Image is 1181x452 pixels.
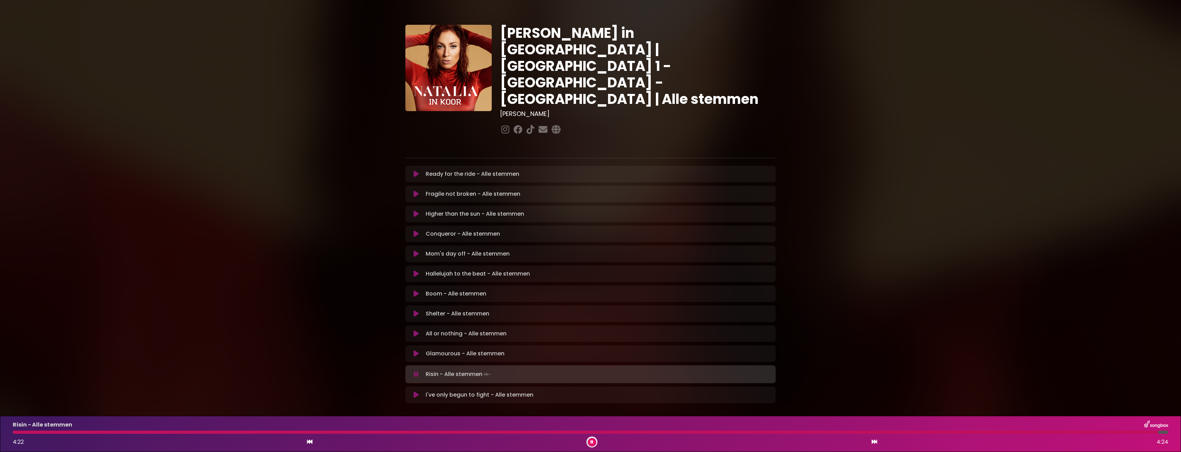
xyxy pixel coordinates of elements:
p: Mom's day off - Alle stemmen [426,250,510,258]
img: songbox-logo-white.png [1144,420,1168,429]
img: YTVS25JmS9CLUqXqkEhs [405,25,492,111]
p: Glamourous - Alle stemmen [426,349,504,358]
p: Higher than the sun - Alle stemmen [426,210,524,218]
p: Risin - Alle stemmen [426,369,492,379]
p: Ready for the ride - Alle stemmen [426,170,519,178]
p: Hallelujah to the beat - Alle stemmen [426,270,530,278]
p: All or nothing - Alle stemmen [426,330,507,338]
h3: [PERSON_NAME] [500,110,776,118]
p: Fragile not broken - Alle stemmen [426,190,520,198]
p: Risin - Alle stemmen [13,421,72,429]
p: I've only begun to fight - Alle stemmen [426,391,533,399]
p: Conqueror - Alle stemmen [426,230,500,238]
p: Boom - Alle stemmen [426,290,486,298]
h1: [PERSON_NAME] in [GEOGRAPHIC_DATA] | [GEOGRAPHIC_DATA] 1 - [GEOGRAPHIC_DATA] - [GEOGRAPHIC_DATA] ... [500,25,776,107]
img: waveform4.gif [482,369,492,379]
p: Shelter - Alle stemmen [426,310,489,318]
